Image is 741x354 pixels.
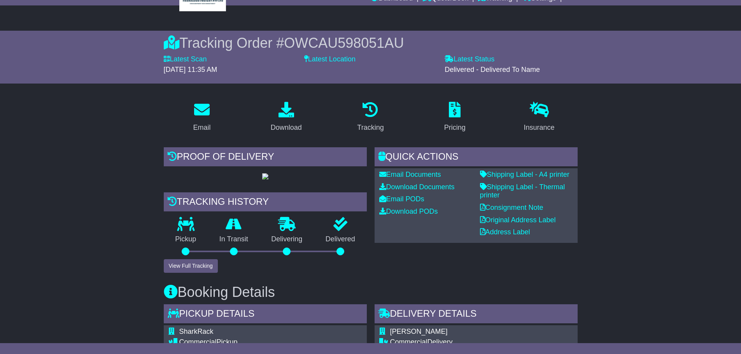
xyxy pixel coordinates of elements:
a: Email [188,99,215,136]
span: Delivered - Delivered To Name [445,66,540,73]
a: Shipping Label - Thermal printer [480,183,565,199]
p: In Transit [208,235,260,244]
div: Delivery Details [375,304,578,325]
a: Consignment Note [480,204,543,211]
a: Download [266,99,307,136]
p: Pickup [164,235,208,244]
span: [DATE] 11:35 AM [164,66,217,73]
div: Pricing [444,122,466,133]
div: Tracking [357,122,384,133]
div: Pickup [179,338,329,347]
p: Delivering [260,235,314,244]
h3: Booking Details [164,284,578,300]
label: Latest Status [445,55,494,64]
a: Shipping Label - A4 printer [480,171,569,178]
a: Email Documents [379,171,441,178]
a: Original Address Label [480,216,556,224]
img: GetPodImage [262,173,268,180]
div: Quick Actions [375,147,578,168]
div: Pickup Details [164,304,367,325]
a: Tracking [352,99,389,136]
p: Delivered [314,235,367,244]
span: OWCAU598051AU [284,35,404,51]
a: Download PODs [379,208,438,215]
div: Delivery [390,338,540,347]
span: [PERSON_NAME] [390,328,448,335]
div: Email [193,122,210,133]
span: Commercial [390,338,427,346]
a: Address Label [480,228,530,236]
span: SharkRack [179,328,214,335]
div: Tracking history [164,192,367,213]
div: Tracking Order # [164,35,578,51]
button: View Full Tracking [164,259,218,273]
a: Download Documents [379,183,455,191]
label: Latest Location [304,55,356,64]
label: Latest Scan [164,55,207,64]
div: Proof of Delivery [164,147,367,168]
a: Email PODs [379,195,424,203]
div: Insurance [524,122,555,133]
div: Download [271,122,302,133]
span: Commercial [179,338,217,346]
a: Pricing [439,99,471,136]
a: Insurance [519,99,560,136]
